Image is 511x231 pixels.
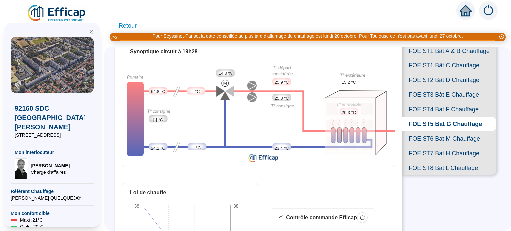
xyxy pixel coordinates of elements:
[31,169,70,175] span: Chargé d'affaires
[20,217,43,223] span: Maxi : 21 °C
[460,5,472,17] span: home
[233,203,239,209] tspan: 38
[193,145,201,151] span: - °C
[15,104,90,132] span: 92160 SDC [GEOGRAPHIC_DATA][PERSON_NAME]
[130,189,250,197] div: Loi de chauffe
[219,70,232,76] span: 14.0 %
[275,145,289,151] span: 23.4 °C
[130,48,387,56] div: Synoptique circuit à 19h28
[89,29,94,34] span: double-left
[15,132,90,138] span: [STREET_ADDRESS]
[402,58,496,73] span: FOE ST1 Bât C Chauffage
[122,61,395,165] img: circuit-supervision.724c8d6b72cc0638e748.png
[15,158,28,179] img: Chargé d'affaires
[278,215,283,220] span: stock
[192,88,200,95] span: - °C
[15,149,90,156] span: Mon interlocuteur
[151,88,165,95] span: 64.8 °C
[275,79,289,85] span: 25.9 °C
[11,188,94,195] span: Référent Chauffage
[402,102,496,117] span: FOE ST4 Bat F Chauffage
[286,214,357,222] div: Contrôle commande Efficap
[134,203,139,209] tspan: 38
[402,131,496,146] span: FOE ST6 Bat M Chauffage
[479,1,498,20] img: alerts
[111,35,117,40] i: 2 / 3
[402,146,496,161] span: FOE ST7 Bat H Chauffage
[122,61,395,165] div: Synoptique
[151,145,165,151] span: 24.2 °C
[111,21,137,30] span: ← Retour
[11,210,94,217] span: Mon confort cible
[152,33,463,40] div: Pour Seyssinet-Pariset la date conseillée au plus tard d'allumage du chauffage est lundi 20 octob...
[360,215,365,220] span: reload
[11,195,94,201] span: [PERSON_NAME] QUELQUEJAY
[402,73,496,87] span: FOE ST2 Bât D Chauffage
[402,117,496,131] span: FOE ST5 Bat G Chauffage
[402,44,496,58] span: FOE ST1 Bât A & B Chauffage
[402,87,496,102] span: FOE ST3 Bât E Chauffage
[499,34,504,39] span: close-circle
[31,162,70,169] span: [PERSON_NAME]
[342,79,356,85] span: 15.2 °C
[153,117,163,123] span: [-] °C
[27,4,87,23] img: efficap energie logo
[275,95,289,101] span: 25.8 °C
[402,161,496,175] span: FOE ST8 Bat L Chauffage
[20,223,44,230] span: Cible : 20 °C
